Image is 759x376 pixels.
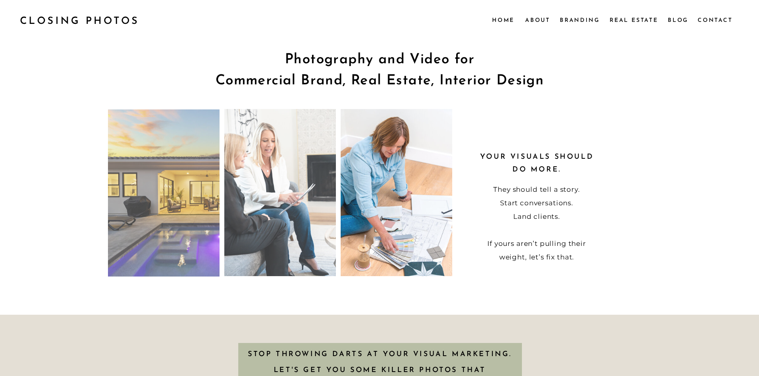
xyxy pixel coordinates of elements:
h1: Photography and Video for Commercial Brand, Real Estate, Interior Design [141,50,619,94]
a: Real Estate [610,16,660,24]
a: Contact [698,16,732,24]
p: They should tell a story. Start conversations. Land clients. If yours aren’t pulling their weight... [475,183,598,269]
h2: Your visuals should do more. [479,151,596,175]
a: Branding [560,16,600,24]
a: CLOSING PHOTOS [20,12,147,27]
a: Home [492,16,514,24]
a: About [525,16,549,24]
a: Blog [668,16,689,24]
